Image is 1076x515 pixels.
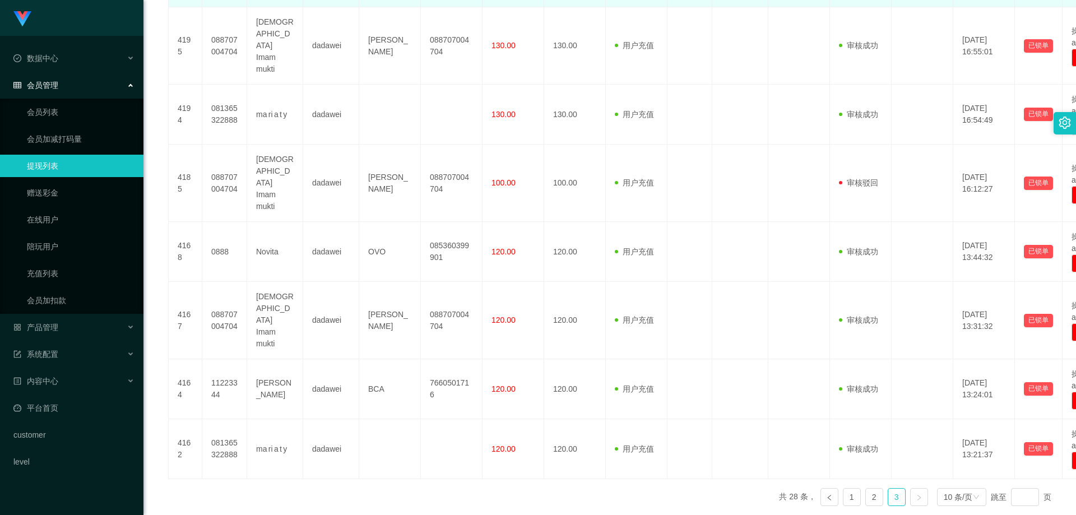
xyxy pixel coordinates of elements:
td: 4167 [169,282,202,359]
span: 120.00 [491,247,516,256]
td: 4164 [169,359,202,419]
td: 4162 [169,419,202,479]
td: 130.00 [544,7,606,85]
i: 图标: form [13,350,21,358]
td: 4194 [169,85,202,145]
span: 用户充值 [615,110,654,119]
td: 088707004704 [202,7,247,85]
li: 3 [888,488,906,506]
td: 088707004704 [421,282,483,359]
td: 120.00 [544,222,606,282]
button: 已锁单 [1024,442,1053,456]
td: 4195 [169,7,202,85]
td: OVO [359,222,421,282]
a: 提现列表 [27,155,134,177]
span: 系统配置 [13,350,58,359]
a: 在线用户 [27,208,134,231]
a: 会员列表 [27,101,134,123]
i: 图标: profile [13,377,21,385]
span: 用户充值 [615,444,654,453]
td: dadawei [303,359,359,419]
span: 100.00 [491,178,516,187]
td: [DATE] 16:54:49 [953,85,1015,145]
li: 2 [865,488,883,506]
td: [DATE] 16:55:01 [953,7,1015,85]
td: dadawei [303,145,359,222]
td: 085360399901 [421,222,483,282]
td: 088707004704 [421,145,483,222]
span: 数据中心 [13,54,58,63]
td: 088707004704 [421,7,483,85]
td: 088707004704 [202,282,247,359]
i: 图标: setting [1059,117,1071,129]
td: dadawei [303,222,359,282]
td: [DATE] 13:21:37 [953,419,1015,479]
td: 081365322888 [202,85,247,145]
span: 用户充值 [615,316,654,324]
span: 审核成功 [839,384,878,393]
span: 用户充值 [615,41,654,50]
td: [DATE] 13:24:01 [953,359,1015,419]
td: 0888 [202,222,247,282]
a: level [13,451,134,473]
i: 图标: check-circle-o [13,54,21,62]
td: 120.00 [544,282,606,359]
td: [DATE] 16:12:27 [953,145,1015,222]
li: 1 [843,488,861,506]
td: 088707004704 [202,145,247,222]
span: 审核成功 [839,247,878,256]
td: 081365322888 [202,419,247,479]
span: 120.00 [491,444,516,453]
a: 1 [843,489,860,505]
a: 陪玩用户 [27,235,134,258]
td: 120.00 [544,359,606,419]
li: 下一页 [910,488,928,506]
li: 共 28 条， [779,488,815,506]
td: ma ri a t y [247,85,303,145]
a: 图标: dashboard平台首页 [13,397,134,419]
td: BCA [359,359,421,419]
td: [DEMOGRAPHIC_DATA] Imam mukti [247,7,303,85]
span: 130.00 [491,110,516,119]
span: 产品管理 [13,323,58,332]
td: dadawei [303,85,359,145]
td: [PERSON_NAME] [359,282,421,359]
button: 已锁单 [1024,314,1053,327]
button: 已锁单 [1024,108,1053,121]
td: dadawei [303,282,359,359]
a: customer [13,424,134,446]
span: 会员管理 [13,81,58,90]
button: 已锁单 [1024,177,1053,190]
td: Novita [247,222,303,282]
td: [PERSON_NAME] [359,145,421,222]
td: 11223344 [202,359,247,419]
td: 4185 [169,145,202,222]
button: 已锁单 [1024,382,1053,396]
span: 审核成功 [839,41,878,50]
span: 审核驳回 [839,178,878,187]
a: 3 [888,489,905,505]
i: 图标: table [13,81,21,89]
td: dadawei [303,419,359,479]
button: 已锁单 [1024,39,1053,53]
td: [DEMOGRAPHIC_DATA] Imam mukti [247,282,303,359]
td: ma ri a t y [247,419,303,479]
button: 已锁单 [1024,245,1053,258]
a: 2 [866,489,883,505]
td: [DATE] 13:31:32 [953,282,1015,359]
td: [PERSON_NAME] [359,7,421,85]
span: 审核成功 [839,316,878,324]
span: 审核成功 [839,444,878,453]
img: logo.9652507e.png [13,11,31,27]
div: 10 条/页 [944,489,972,505]
i: 图标: right [916,494,922,501]
i: 图标: down [973,494,980,502]
td: [DEMOGRAPHIC_DATA] Imam mukti [247,145,303,222]
li: 上一页 [820,488,838,506]
td: dadawei [303,7,359,85]
a: 充值列表 [27,262,134,285]
td: 120.00 [544,419,606,479]
div: 跳至 页 [991,488,1051,506]
span: 130.00 [491,41,516,50]
span: 用户充值 [615,178,654,187]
